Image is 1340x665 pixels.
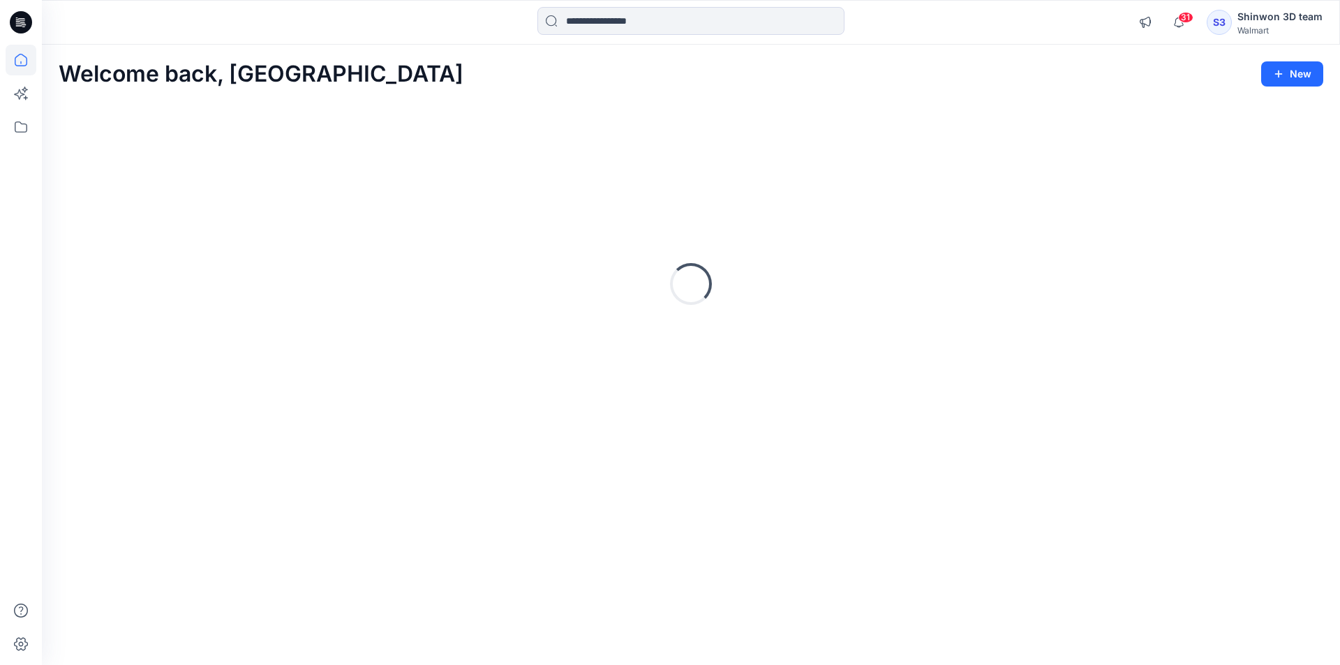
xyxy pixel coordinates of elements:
[1237,8,1323,25] div: Shinwon 3D team
[1237,25,1323,36] div: Walmart
[1261,61,1323,87] button: New
[59,61,463,87] h2: Welcome back, [GEOGRAPHIC_DATA]
[1207,10,1232,35] div: S3
[1178,12,1193,23] span: 31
